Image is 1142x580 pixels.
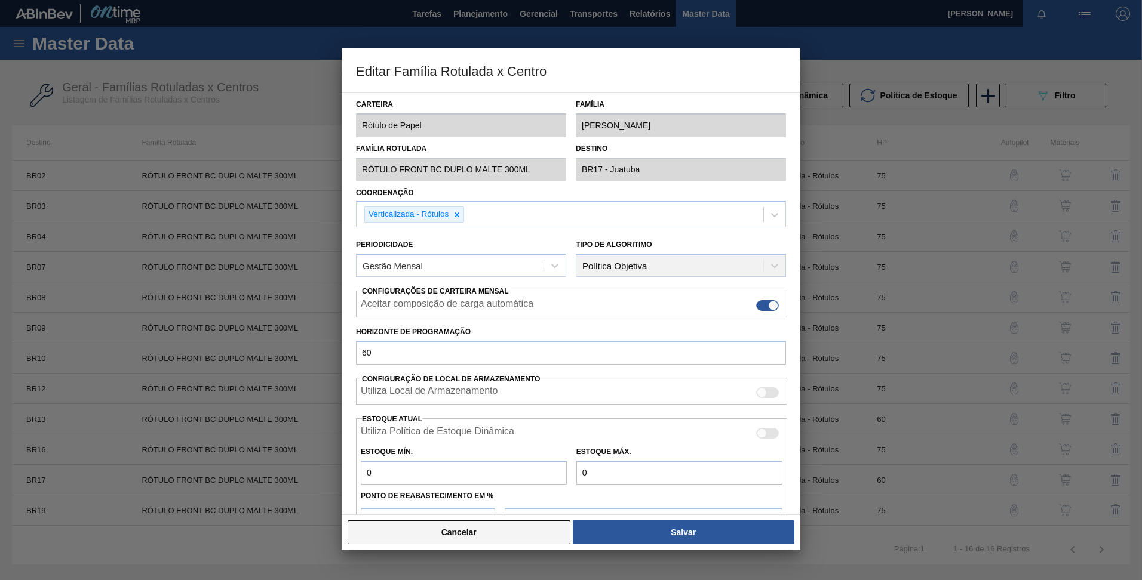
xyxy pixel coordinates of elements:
[363,261,423,271] div: Gestão Mensal
[576,96,786,113] label: Família
[365,207,450,222] div: Verticalizada - Rótulos
[356,96,566,113] label: Carteira
[361,298,533,313] label: Aceitar composição de carga automática
[356,189,414,197] label: Coordenação
[356,323,786,341] label: Horizonte de Programação
[576,240,652,249] label: Tipo de Algoritimo
[362,375,540,383] span: Configuração de Local de Armazenamento
[362,287,509,295] span: Configurações de Carteira Mensal
[348,520,570,544] button: Cancelar
[361,492,493,500] label: Ponto de Reabastecimento em %
[576,448,631,456] label: Estoque Máx.
[573,520,794,544] button: Salvar
[361,426,514,440] label: Quando ativada, o sistema irá usar os estoques usando a Política de Estoque Dinâmica.
[342,48,800,93] h3: Editar Família Rotulada x Centro
[361,385,498,400] label: Quando ativada, o sistema irá exibir os estoques de diferentes locais de armazenamento.
[356,240,413,249] label: Periodicidade
[362,415,422,423] label: Estoque Atual
[361,448,413,456] label: Estoque Mín.
[576,140,786,158] label: Destino
[356,140,566,158] label: Família Rotulada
